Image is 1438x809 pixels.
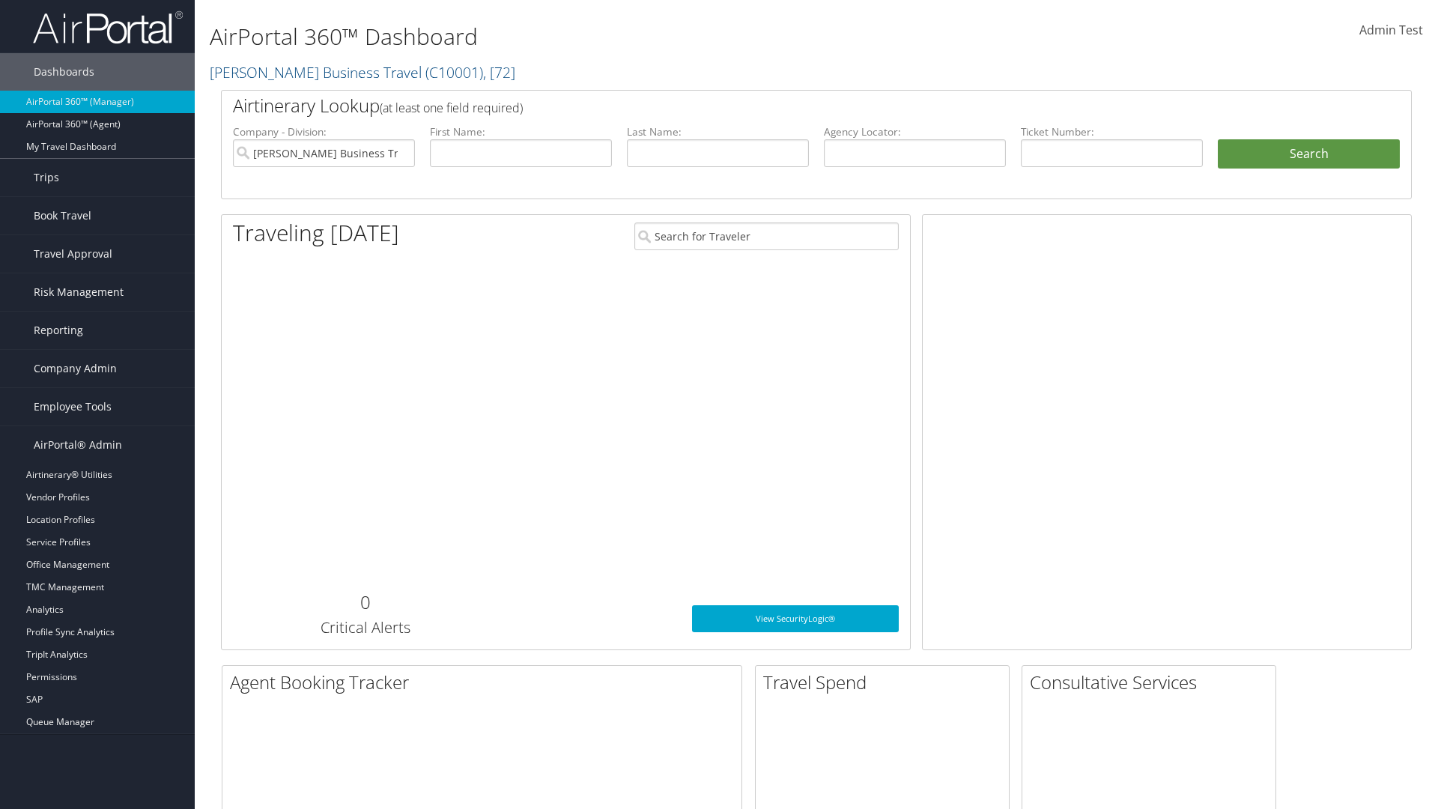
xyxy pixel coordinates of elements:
a: Admin Test [1359,7,1423,54]
span: Admin Test [1359,22,1423,38]
h1: AirPortal 360™ Dashboard [210,21,1019,52]
span: AirPortal® Admin [34,426,122,464]
h2: Travel Spend [763,670,1009,695]
label: Last Name: [627,124,809,139]
h1: Traveling [DATE] [233,217,399,249]
img: airportal-logo.png [33,10,183,45]
h2: Agent Booking Tracker [230,670,741,695]
span: Reporting [34,312,83,349]
span: Travel Approval [34,235,112,273]
label: Ticket Number: [1021,124,1203,139]
h2: Airtinerary Lookup [233,93,1301,118]
span: Company Admin [34,350,117,387]
label: Agency Locator: [824,124,1006,139]
a: [PERSON_NAME] Business Travel [210,62,515,82]
span: Risk Management [34,273,124,311]
span: , [ 72 ] [483,62,515,82]
h3: Critical Alerts [233,617,497,638]
span: Employee Tools [34,388,112,425]
label: First Name: [430,124,612,139]
h2: 0 [233,590,497,615]
span: (at least one field required) [380,100,523,116]
span: ( C10001 ) [425,62,483,82]
span: Dashboards [34,53,94,91]
span: Trips [34,159,59,196]
h2: Consultative Services [1030,670,1275,695]
button: Search [1218,139,1400,169]
label: Company - Division: [233,124,415,139]
a: View SecurityLogic® [692,605,899,632]
input: Search for Traveler [634,222,899,250]
span: Book Travel [34,197,91,234]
